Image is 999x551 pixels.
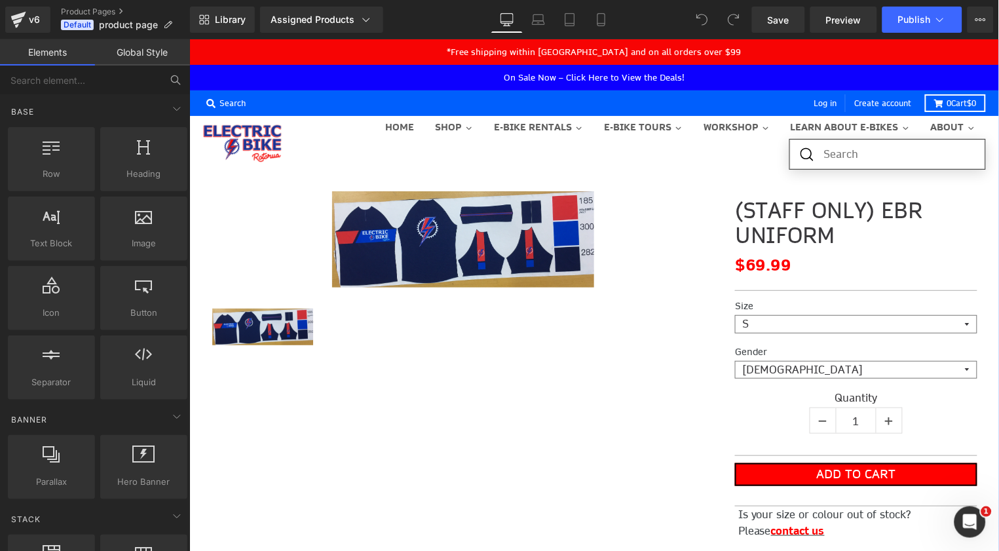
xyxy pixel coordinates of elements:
span: Library [215,14,246,26]
a: Learn about E-bikes [591,77,731,100]
a: E-Bike Tours [404,77,504,100]
span: Banner [10,413,48,426]
button: More [968,7,994,33]
img: (STAFF ONLY) EBR UNIFORM [23,269,124,306]
a: 0Cart$0 [736,55,797,73]
a: contact us [582,484,635,499]
span: Default [61,20,94,30]
a: (STAFF ONLY) EBR UNIFORM [546,159,788,209]
div: Is your size or colour out of stock? [549,467,788,501]
input: Search [635,100,762,130]
a: Search [13,55,60,73]
span: $69.99 [546,214,603,238]
span: 1 [981,506,992,517]
span: Icon [12,306,91,320]
span: Separator [12,375,91,389]
button: Redo [721,7,747,33]
button: Undo [689,7,715,33]
span: E-Bike Rentals [305,82,383,95]
iframe: Intercom live chat [954,506,986,538]
span: Parallax [12,475,91,489]
span: Learn about E-bikes [601,82,709,95]
a: Global Style [95,39,190,66]
span: About [742,82,775,95]
img: Electric Bike Rotorua [13,85,93,124]
a: Workshop [504,77,591,100]
span: 0 [758,58,763,69]
label: Quantity [546,352,788,368]
a: New Library [190,7,255,33]
span: Button [104,306,183,320]
span: Search [30,58,56,69]
a: Log in [621,55,652,73]
span: Shop [246,82,273,95]
a: Product Pages [61,7,190,17]
a: v6 [5,7,50,33]
a: Laptop [523,7,554,33]
a: Create account [662,55,726,73]
span: Base [10,105,35,118]
a: Tablet [554,7,586,33]
span: E-Bike Tours [415,82,482,95]
span: Liquid [104,375,183,389]
a: Preview [810,7,877,33]
span: Publish [898,14,931,25]
a: E-Bike Rentals [294,77,404,100]
div: Assigned Products [271,13,373,26]
span: Save [768,13,789,27]
a: Home [185,77,235,100]
label: Size [546,261,788,276]
button: Publish [882,7,962,33]
span: product page [99,20,158,30]
span: Workshop [514,82,569,95]
a: Mobile [586,7,617,33]
span: Image [104,237,183,250]
span: Stack [10,513,42,525]
span: Hero Banner [104,475,183,489]
span: $0 [778,58,787,69]
span: Text Block [12,237,91,250]
a: Desktop [491,7,523,33]
span: Heading [104,167,183,181]
button: ADD TO CART [546,424,788,447]
a: Shop [235,77,294,100]
label: Gender [546,307,788,322]
span: ADD TO CART [627,427,706,442]
div: v6 [26,11,43,28]
span: Home [196,82,225,95]
span: Preview [826,13,861,27]
span: Row [12,167,91,181]
div: Please [549,484,788,501]
a: About [731,77,797,100]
